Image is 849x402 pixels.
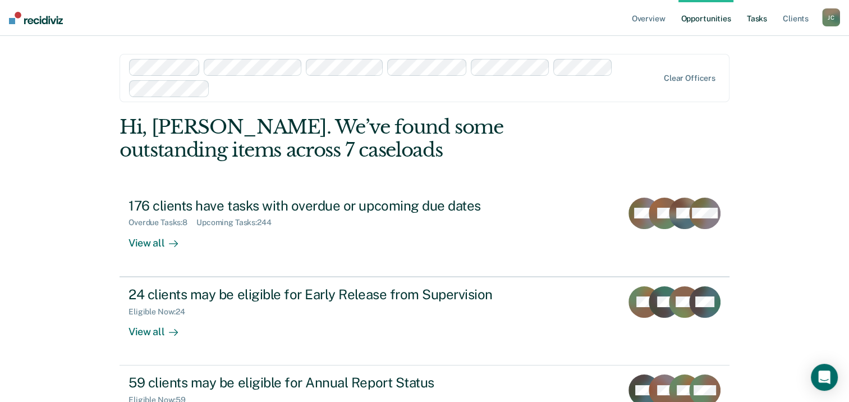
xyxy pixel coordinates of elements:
[120,277,729,366] a: 24 clients may be eligible for Early Release from SupervisionEligible Now:24View all
[120,116,607,162] div: Hi, [PERSON_NAME]. We’ve found some outstanding items across 7 caseloads
[129,218,196,227] div: Overdue Tasks : 8
[129,374,522,391] div: 59 clients may be eligible for Annual Report Status
[120,189,729,277] a: 176 clients have tasks with overdue or upcoming due datesOverdue Tasks:8Upcoming Tasks:244View all
[129,198,522,214] div: 176 clients have tasks with overdue or upcoming due dates
[196,218,281,227] div: Upcoming Tasks : 244
[129,286,522,303] div: 24 clients may be eligible for Early Release from Supervision
[811,364,838,391] div: Open Intercom Messenger
[822,8,840,26] div: J C
[129,227,191,249] div: View all
[129,307,194,317] div: Eligible Now : 24
[664,74,715,83] div: Clear officers
[9,12,63,24] img: Recidiviz
[129,316,191,338] div: View all
[822,8,840,26] button: JC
